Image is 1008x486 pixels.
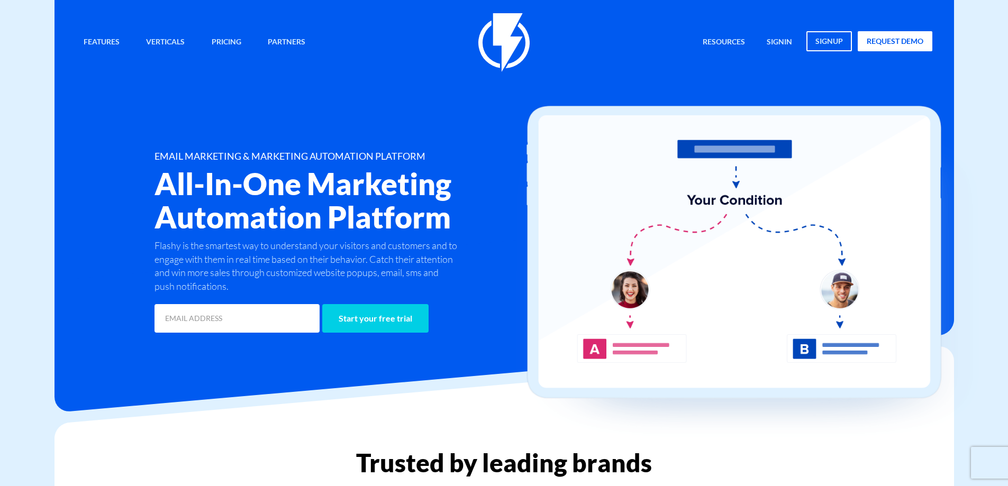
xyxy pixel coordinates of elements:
input: Start your free trial [322,304,429,333]
input: EMAIL ADDRESS [155,304,320,333]
a: signin [759,31,800,54]
h2: Trusted by leading brands [55,449,954,476]
a: Pricing [204,31,249,54]
a: request demo [858,31,932,51]
p: Flashy is the smartest way to understand your visitors and customers and to engage with them in r... [155,239,460,294]
a: Verticals [138,31,193,54]
a: Partners [260,31,313,54]
a: signup [806,31,852,51]
a: Resources [695,31,753,54]
h2: All-In-One Marketing Automation Platform [155,167,567,234]
a: Features [76,31,128,54]
h1: EMAIL MARKETING & MARKETING AUTOMATION PLATFORM [155,151,567,162]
